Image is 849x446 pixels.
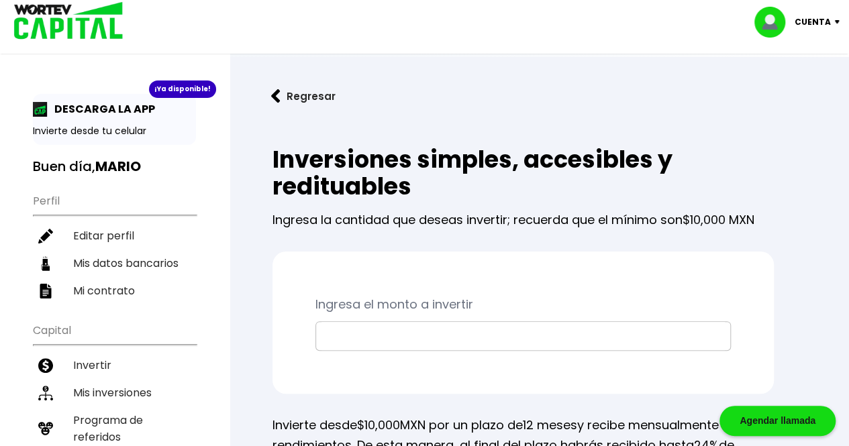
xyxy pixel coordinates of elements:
[683,211,754,228] span: $10,000 MXN
[719,406,836,436] div: Agendar llamada
[272,200,774,230] p: Ingresa la cantidad que deseas invertir; recuerda que el mínimo son
[38,256,53,271] img: datos-icon.10cf9172.svg
[271,89,281,103] img: flecha izquierda
[33,379,196,406] a: Mis inversiones
[754,7,795,38] img: profile-image
[38,421,53,436] img: recomiendanos-icon.9b8e9327.svg
[33,124,196,138] p: Invierte desde tu celular
[251,78,828,114] a: flecha izquierdaRegresar
[33,158,196,175] h3: Buen día,
[38,358,53,373] img: invertir-icon.b3b967d7.svg
[38,229,53,243] img: editar-icon.952d3147.svg
[33,186,196,304] ul: Perfil
[149,80,216,98] div: ¡Ya disponible!
[33,102,48,117] img: app-icon
[357,416,400,433] span: $10,000
[38,386,53,400] img: inversiones-icon.6695dc30.svg
[523,416,577,433] span: 12 meses
[831,20,849,24] img: icon-down
[48,101,155,117] p: DESCARGA LA APP
[272,146,774,200] h2: Inversiones simples, accesibles y redituables
[33,249,196,277] a: Mis datos bancarios
[33,277,196,304] a: Mi contrato
[33,351,196,379] a: Invertir
[251,78,356,114] button: Regresar
[33,222,196,249] a: Editar perfil
[95,157,141,176] b: MARIO
[795,12,831,32] p: Cuenta
[38,284,53,298] img: contrato-icon.f2db500c.svg
[315,294,731,315] p: Ingresa el monto a invertir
